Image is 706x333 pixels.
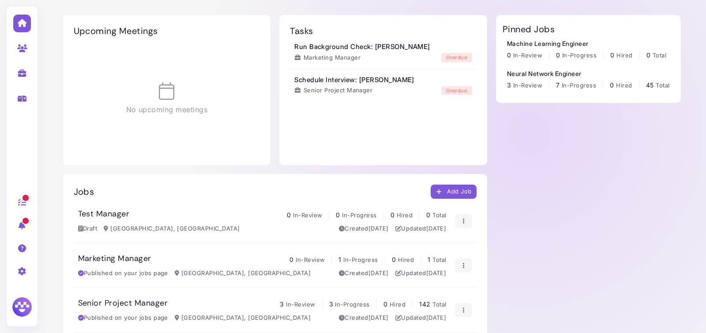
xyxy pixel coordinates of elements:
[78,314,168,322] div: Published on your jobs page
[503,24,555,34] h2: Pinned Jobs
[11,296,33,318] img: Megan
[342,212,376,219] span: In-Progress
[339,314,389,322] div: Created
[286,301,315,308] span: In-Review
[395,224,447,233] div: Updated
[562,82,596,89] span: In-Progress
[383,300,387,308] span: 0
[294,43,430,51] h3: Run Background Check: [PERSON_NAME]
[294,76,414,84] h3: Schedule Interview: [PERSON_NAME]
[296,256,325,263] span: In-Review
[392,256,396,263] span: 0
[513,52,542,59] span: In-Review
[507,81,511,89] span: 3
[513,82,542,89] span: In-Review
[436,187,472,197] div: Add Job
[507,69,670,78] div: Neural Network Engineer
[616,82,632,89] span: Hired
[426,211,430,219] span: 0
[432,256,446,263] span: Total
[289,256,293,263] span: 0
[616,52,632,59] span: Hired
[646,51,650,59] span: 0
[294,86,372,95] div: Senior Project Manager
[339,224,389,233] div: Created
[290,26,313,36] h2: Tasks
[395,314,447,322] div: Updated
[338,256,341,263] span: 1
[391,211,394,219] span: 0
[556,51,560,59] span: 0
[431,185,477,199] button: Add Job
[175,314,311,322] div: [GEOGRAPHIC_DATA], [GEOGRAPHIC_DATA]
[432,301,446,308] span: Total
[280,300,284,308] span: 3
[368,314,389,321] time: Jan 27, 2025
[78,254,151,264] h3: Marketing Manager
[426,314,447,321] time: Aug 14, 2025
[562,52,597,59] span: In-Progress
[287,211,291,219] span: 0
[507,39,666,48] div: Machine Learning Engineer
[368,225,389,232] time: Aug 20, 2025
[441,86,472,95] div: overdue
[610,51,614,59] span: 0
[441,53,472,62] div: overdue
[653,52,666,59] span: Total
[175,269,311,278] div: [GEOGRAPHIC_DATA], [GEOGRAPHIC_DATA]
[74,186,94,197] h2: Jobs
[74,45,260,152] div: No upcoming meetings
[339,269,389,278] div: Created
[426,269,447,276] time: Jun 09, 2025
[368,269,389,276] time: May 21, 2025
[395,269,447,278] div: Updated
[74,26,158,36] h2: Upcoming Meetings
[656,82,669,89] span: Total
[78,209,130,219] h3: Test Manager
[507,51,511,59] span: 0
[294,53,361,62] div: Marketing Manager
[390,301,406,308] span: Hired
[78,269,168,278] div: Published on your jobs page
[426,225,447,232] time: Aug 20, 2025
[398,256,414,263] span: Hired
[610,81,614,89] span: 0
[336,211,340,219] span: 0
[78,299,168,308] h3: Senior Project Manager
[419,300,430,308] span: 142
[293,212,322,219] span: In-Review
[329,300,333,308] span: 3
[104,224,240,233] div: [GEOGRAPHIC_DATA], [GEOGRAPHIC_DATA]
[507,69,670,90] a: Neural Network Engineer 3 In-Review 7 In-Progress 0 Hired 45 Total
[646,81,654,89] span: 45
[556,81,560,89] span: 7
[428,256,430,263] span: 1
[78,224,98,233] div: Draft
[507,39,666,60] a: Machine Learning Engineer 0 In-Review 0 In-Progress 0 Hired 0 Total
[335,301,369,308] span: In-Progress
[343,256,378,263] span: In-Progress
[432,212,446,219] span: Total
[397,212,413,219] span: Hired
